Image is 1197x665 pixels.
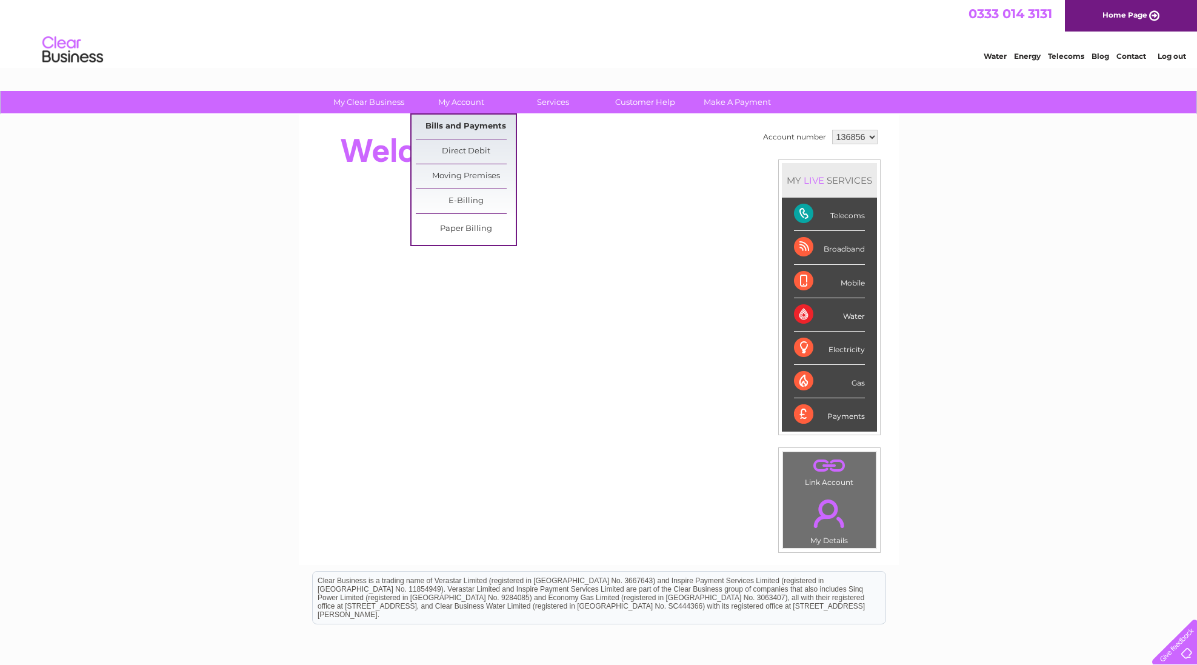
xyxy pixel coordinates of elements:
a: Contact [1116,52,1146,61]
a: Bills and Payments [416,115,516,139]
a: Log out [1158,52,1186,61]
a: Water [984,52,1007,61]
td: My Details [782,489,876,549]
a: My Clear Business [319,91,419,113]
div: Clear Business is a trading name of Verastar Limited (registered in [GEOGRAPHIC_DATA] No. 3667643... [313,7,885,59]
a: Energy [1014,52,1041,61]
div: MY SERVICES [782,163,877,198]
a: . [786,492,873,535]
div: Gas [794,365,865,398]
div: Broadband [794,231,865,264]
a: Customer Help [595,91,695,113]
div: LIVE [801,175,827,186]
a: Blog [1092,52,1109,61]
td: Link Account [782,452,876,490]
a: My Account [411,91,511,113]
div: Payments [794,398,865,431]
a: 0333 014 3131 [969,6,1052,21]
a: Telecoms [1048,52,1084,61]
a: Paper Billing [416,217,516,241]
img: logo.png [42,32,104,69]
td: Account number [760,127,829,147]
a: Services [503,91,603,113]
div: Water [794,298,865,332]
a: . [786,455,873,476]
a: E-Billing [416,189,516,213]
div: Electricity [794,332,865,365]
a: Make A Payment [687,91,787,113]
div: Mobile [794,265,865,298]
div: Telecoms [794,198,865,231]
a: Direct Debit [416,139,516,164]
a: Moving Premises [416,164,516,189]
